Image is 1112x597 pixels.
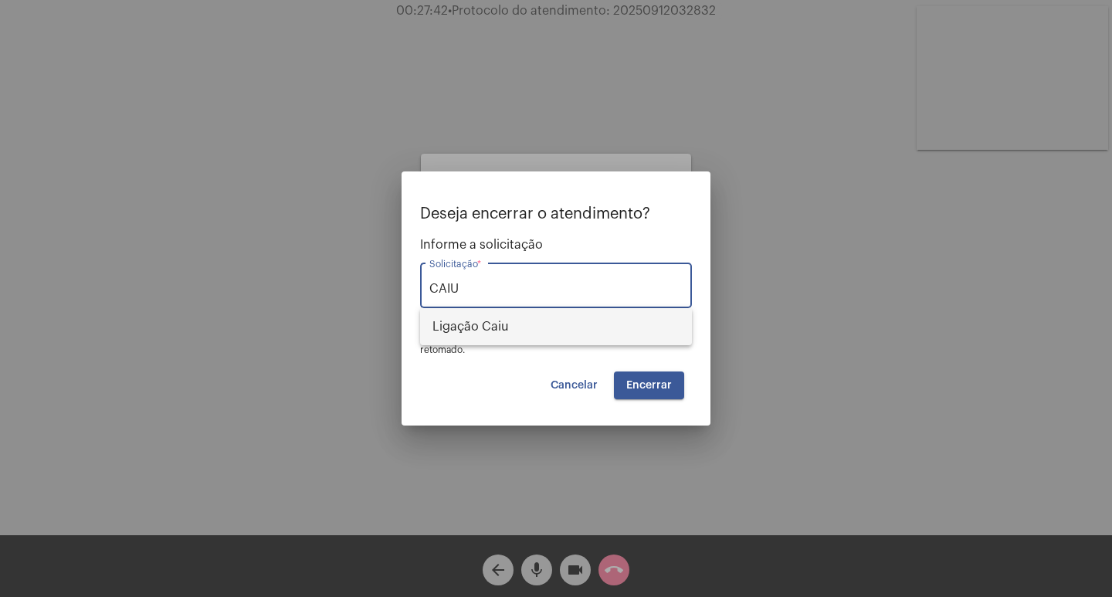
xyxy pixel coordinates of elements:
span: Encerrar [626,380,672,391]
button: Cancelar [538,371,610,399]
span: Cancelar [551,380,598,391]
span: Ligação Caiu [432,308,680,345]
button: Encerrar [614,371,684,399]
p: Deseja encerrar o atendimento? [420,205,692,222]
span: Informe a solicitação [420,238,692,252]
span: OBS: O atendimento depois de encerrado não poderá ser retomado. [420,331,672,354]
input: Buscar solicitação [429,282,683,296]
